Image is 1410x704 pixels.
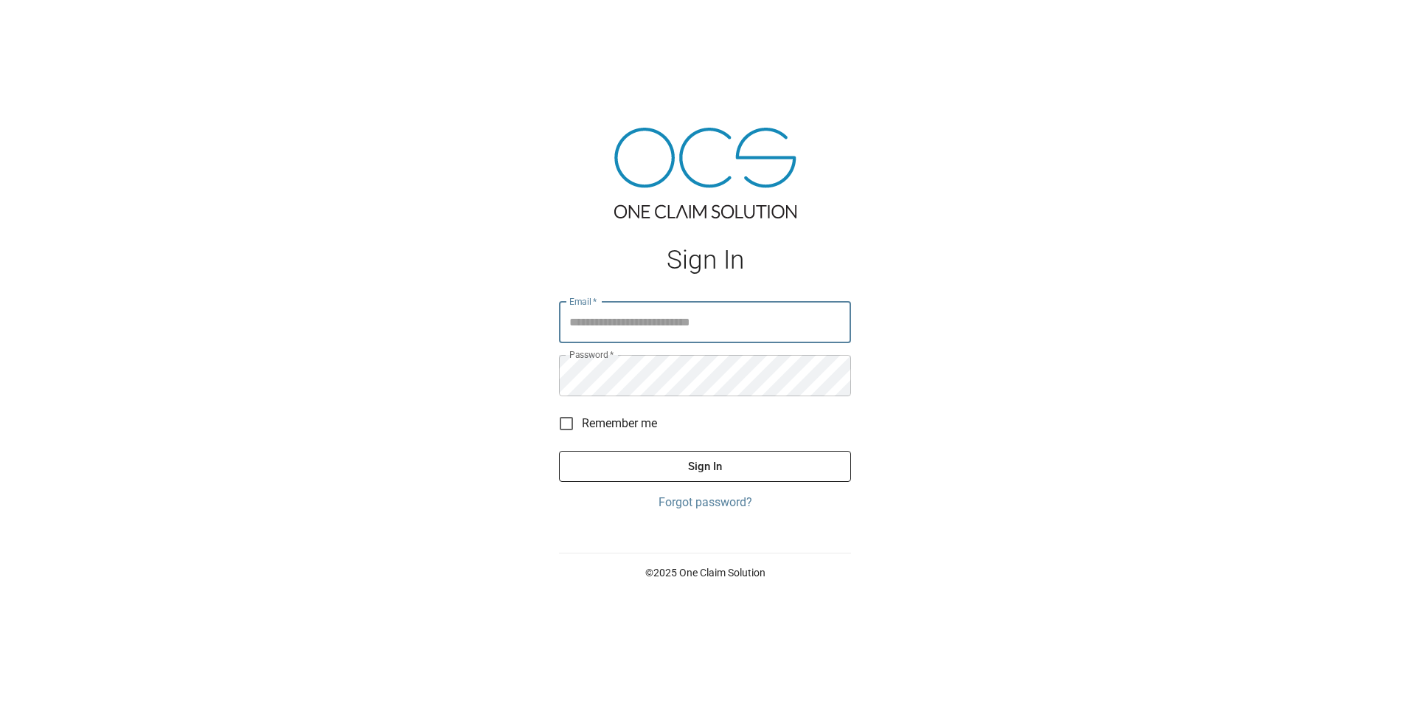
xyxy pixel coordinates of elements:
label: Email [569,295,597,308]
button: Sign In [559,451,851,482]
label: Password [569,348,614,361]
p: © 2025 One Claim Solution [559,565,851,580]
h1: Sign In [559,245,851,275]
a: Forgot password? [559,494,851,511]
img: ocs-logo-white-transparent.png [18,9,77,38]
span: Remember me [582,415,657,432]
img: ocs-logo-tra.png [614,128,796,218]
